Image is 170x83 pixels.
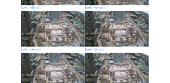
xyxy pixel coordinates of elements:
[21,49,41,51] div: [DATE] 14:20 CEST
[85,7,105,9] div: [DATE] 14:25 CEST
[21,7,41,9] div: [DATE] 14:30 CEST
[85,49,105,51] div: [DATE] 14:15 CEST
[21,11,84,46] img: image_52781697
[85,11,148,46] img: image_52781457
